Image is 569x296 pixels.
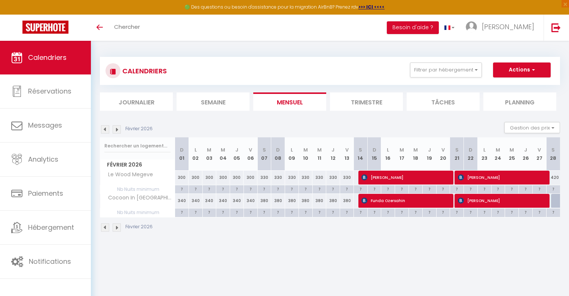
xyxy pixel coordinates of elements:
th: 24 [491,137,505,171]
span: Nb Nuits minimum [100,185,175,193]
div: 7 [216,208,230,216]
abbr: L [387,146,389,153]
div: 7 [354,185,367,192]
div: 7 [368,185,381,192]
div: 7 [368,208,381,216]
abbr: V [345,146,349,153]
abbr: J [524,146,527,153]
div: 7 [423,208,436,216]
abbr: M [496,146,500,153]
div: 330 [326,171,340,184]
span: Nb Nuits minimum [100,208,175,217]
th: 23 [477,137,491,171]
div: 7 [326,208,340,216]
span: Calendriers [28,53,67,62]
div: 340 [189,194,202,208]
a: Chercher [108,15,146,41]
abbr: L [291,146,293,153]
div: 300 [216,171,230,184]
div: 7 [189,185,202,192]
div: 7 [395,208,409,216]
div: 7 [547,185,560,192]
div: 7 [464,208,477,216]
th: 03 [202,137,216,171]
abbr: D [276,146,280,153]
button: Gestion des prix [504,122,560,133]
abbr: V [441,146,445,153]
div: 7 [464,185,477,192]
div: 7 [340,208,354,216]
li: Tâches [407,92,480,111]
div: 300 [230,171,244,184]
th: 28 [546,137,560,171]
li: Semaine [177,92,250,111]
th: 02 [189,137,202,171]
div: 7 [450,208,464,216]
li: Mensuel [253,92,326,111]
div: 7 [519,208,532,216]
th: 13 [340,137,354,171]
div: 380 [340,194,354,208]
div: 7 [299,185,312,192]
div: 7 [203,208,216,216]
div: 7 [478,185,491,192]
div: 300 [244,171,257,184]
div: 7 [258,208,271,216]
div: 7 [175,185,189,192]
div: 300 [175,171,189,184]
button: Besoin d'aide ? [387,21,439,34]
th: 05 [230,137,244,171]
div: 300 [202,171,216,184]
div: 7 [478,208,491,216]
span: [PERSON_NAME] [458,170,545,184]
span: Février 2026 [100,159,175,170]
span: Hébergement [28,223,74,232]
div: 7 [244,208,257,216]
th: 07 [257,137,271,171]
span: Le Wood Megeve [101,171,155,179]
li: Trimestre [330,92,403,111]
img: ... [466,21,477,33]
th: 21 [450,137,464,171]
div: 7 [230,208,244,216]
th: 25 [505,137,519,171]
div: 7 [423,185,436,192]
div: 330 [271,171,285,184]
abbr: M [400,146,404,153]
div: 7 [437,208,450,216]
strong: >>> ICI <<<< [358,4,385,10]
div: 7 [285,208,299,216]
div: 380 [312,194,326,208]
input: Rechercher un logement... [104,139,171,153]
abbr: M [510,146,514,153]
div: 380 [299,194,312,208]
abbr: M [221,146,225,153]
span: Notifications [29,257,71,266]
abbr: S [551,146,555,153]
th: 08 [271,137,285,171]
div: 340 [216,194,230,208]
p: Février 2026 [125,125,153,132]
abbr: M [413,146,418,153]
abbr: L [483,146,486,153]
th: 15 [367,137,381,171]
button: Actions [493,62,551,77]
abbr: M [207,146,211,153]
th: 18 [409,137,423,171]
div: 330 [257,171,271,184]
div: 7 [313,208,326,216]
abbr: V [538,146,541,153]
img: logout [551,23,561,32]
div: 330 [340,171,354,184]
abbr: D [469,146,472,153]
div: 7 [381,208,395,216]
div: 7 [271,185,285,192]
abbr: S [455,146,459,153]
div: 7 [313,185,326,192]
h3: CALENDRIERS [120,62,167,79]
div: 300 [189,171,202,184]
div: 7 [437,185,450,192]
span: Paiements [28,189,63,198]
div: 7 [381,185,395,192]
abbr: L [195,146,197,153]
